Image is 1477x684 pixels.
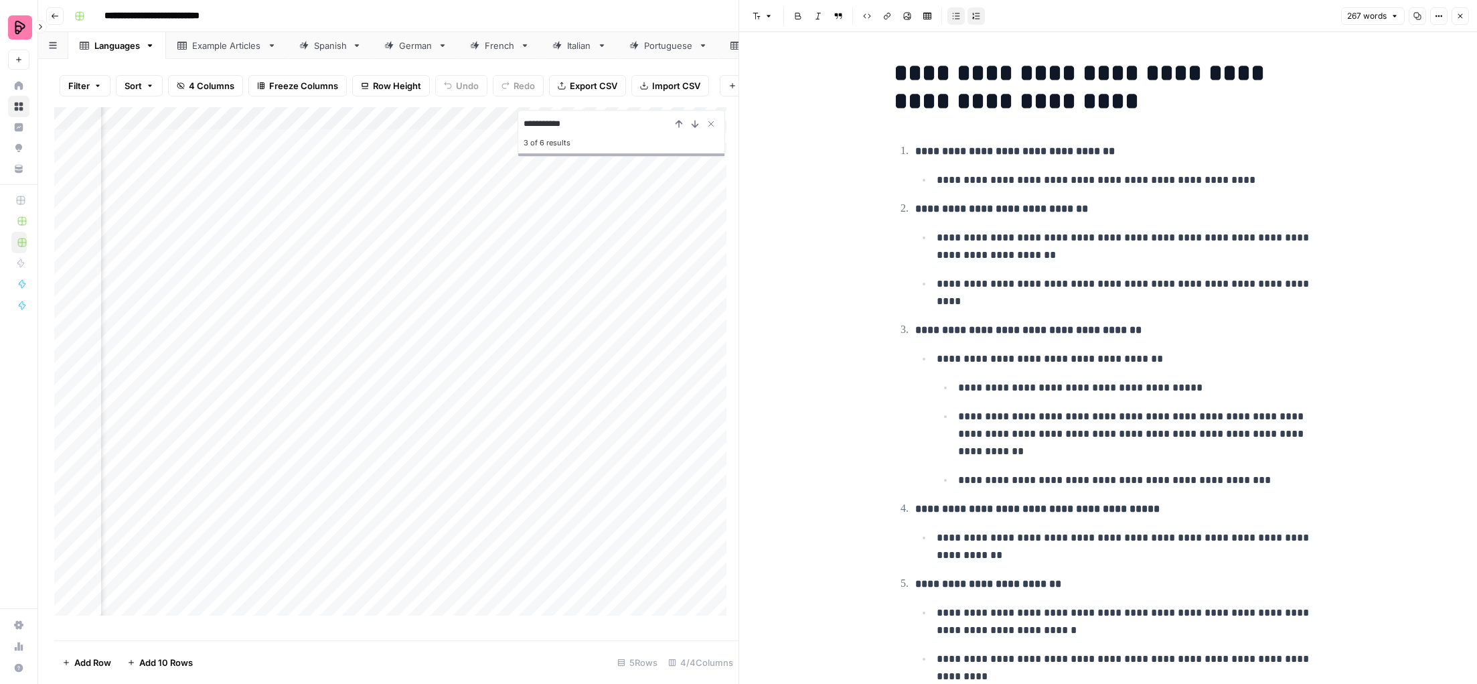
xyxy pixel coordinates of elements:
a: Settings [8,614,29,636]
div: 4/4 Columns [663,652,738,673]
button: Previous Result [671,116,687,132]
button: Close Search [703,116,719,132]
button: Next Result [687,116,703,132]
a: ChangeLog [719,32,820,59]
a: German [373,32,459,59]
img: Preply Logo [8,15,32,40]
button: Add Row [54,652,119,673]
span: Sort [125,79,142,92]
span: Row Height [373,79,421,92]
span: Filter [68,79,90,92]
a: Usage [8,636,29,657]
a: Languages [68,32,166,59]
span: Undo [456,79,479,92]
a: Home [8,75,29,96]
div: French [485,39,515,52]
button: Workspace: Preply [8,11,29,44]
span: Add 10 Rows [139,656,193,669]
a: Italian [541,32,618,59]
a: Browse [8,96,29,117]
a: Portuguese [618,32,719,59]
span: Add Row [74,656,111,669]
a: French [459,32,541,59]
button: Row Height [352,75,430,96]
span: Redo [514,79,535,92]
span: Freeze Columns [269,79,338,92]
div: Portuguese [644,39,693,52]
div: 3 of 6 results [524,135,719,151]
button: Filter [60,75,110,96]
button: 267 words [1341,7,1405,25]
span: 267 words [1347,10,1387,22]
button: Help + Support [8,657,29,679]
a: Your Data [8,158,29,180]
button: Export CSV [549,75,626,96]
button: Import CSV [631,75,709,96]
div: Italian [567,39,592,52]
a: Example Articles [166,32,288,59]
button: Add 10 Rows [119,652,201,673]
button: Freeze Columns [248,75,347,96]
div: Languages [94,39,140,52]
a: Spanish [288,32,373,59]
button: Redo [493,75,544,96]
button: Sort [116,75,163,96]
div: German [399,39,433,52]
div: Example Articles [192,39,262,52]
button: 4 Columns [168,75,243,96]
button: Undo [435,75,487,96]
span: Export CSV [570,79,617,92]
div: Spanish [314,39,347,52]
div: 5 Rows [612,652,663,673]
span: Import CSV [652,79,700,92]
span: 4 Columns [189,79,234,92]
a: Insights [8,117,29,138]
a: Opportunities [8,137,29,159]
